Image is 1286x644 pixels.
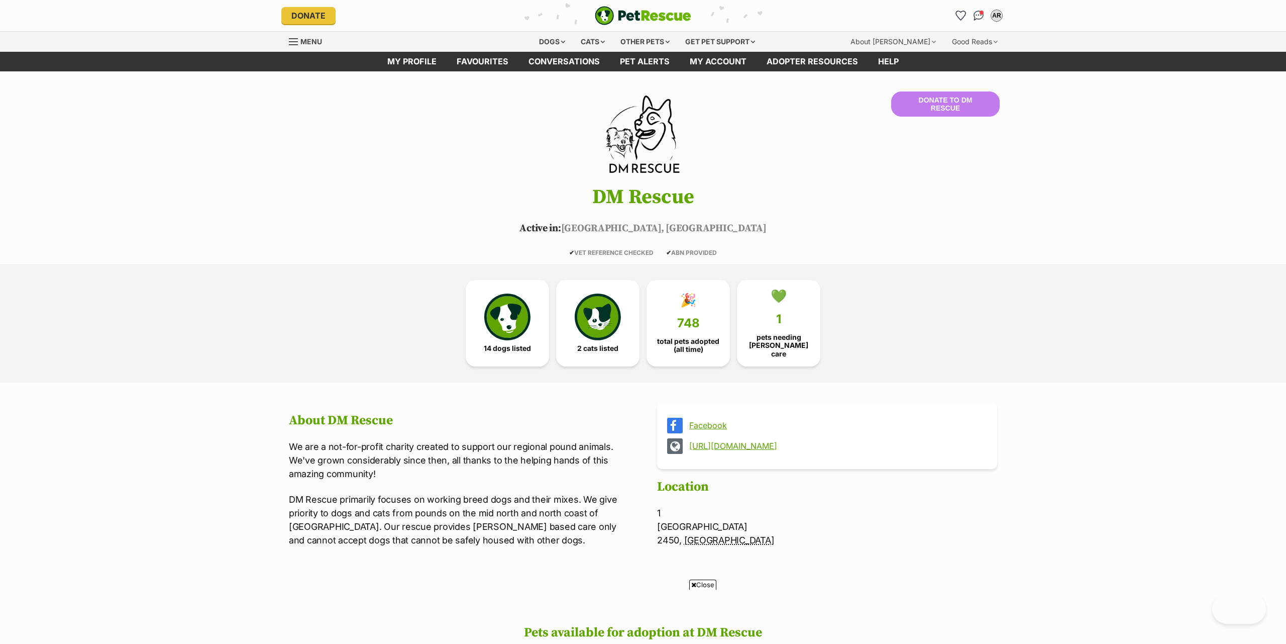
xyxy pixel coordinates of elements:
[289,493,629,547] p: DM Rescue primarily focuses on working breed dogs and their mixes. We give priority to dogs and c...
[745,333,812,357] span: pets needing [PERSON_NAME] care
[377,52,447,71] a: My profile
[647,280,730,366] a: 🎉 748 total pets adopted (all time)
[460,594,826,639] iframe: Advertisement
[771,289,787,304] div: 💚
[289,413,629,428] h2: About DM Rescue
[689,421,983,430] a: Facebook
[657,535,682,545] span: 2450,
[447,52,518,71] a: Favourites
[657,508,661,518] span: 1
[680,293,696,308] div: 🎉
[776,312,781,326] span: 1
[595,6,691,25] img: logo-e224e6f780fb5917bec1dbf3a21bbac754714ae5b6737aabdf751b685950b380.svg
[952,8,1005,24] ul: Account quick links
[843,32,943,52] div: About [PERSON_NAME]
[577,344,618,352] span: 2 cats listed
[989,8,1005,24] button: My account
[680,52,757,71] a: My account
[518,52,610,71] a: conversations
[274,221,1012,236] p: [GEOGRAPHIC_DATA], [GEOGRAPHIC_DATA]
[466,280,549,366] a: 14 dogs listed
[868,52,909,71] a: Help
[569,249,654,256] span: VET REFERENCE CHECKED
[519,222,561,235] span: Active in:
[666,249,671,256] icon: ✔
[952,8,969,24] a: Favourites
[484,294,530,340] img: petrescue-icon-eee76f85a60ef55c4a1927667547b313a7c0e82042636edf73dce9c88f694885.svg
[10,625,1276,640] h2: Pets available for adoption at DM Rescue
[1212,594,1266,624] iframe: Help Scout Beacon - Open
[595,6,691,25] a: PetRescue
[684,535,775,545] abbr: New South Wales
[737,280,820,366] a: 💚 1 pets needing [PERSON_NAME] care
[657,480,997,495] h2: Location
[974,11,984,21] img: chat-41dd97257d64d25036548639549fe6c8038ab92f7586957e7f3b1b290dea8141.svg
[657,521,747,532] span: [GEOGRAPHIC_DATA]
[678,32,762,52] div: Get pet support
[655,337,721,353] span: total pets adopted (all time)
[532,32,572,52] div: Dogs
[971,8,987,24] a: Conversations
[575,294,621,340] img: cat-icon-068c71abf8fe30c970a85cd354bc8e23425d12f6e8612795f06af48be43a487a.svg
[757,52,868,71] a: Adopter resources
[569,249,574,256] icon: ✔
[289,440,629,481] p: We are a not-for-profit charity created to support our regional pound animals. We've grown consid...
[289,32,329,50] a: Menu
[556,280,639,366] a: 2 cats listed
[992,11,1002,21] div: AR
[281,7,336,24] a: Donate
[613,32,677,52] div: Other pets
[666,249,717,256] span: ABN PROVIDED
[274,186,1012,208] h1: DM Rescue
[300,37,322,46] span: Menu
[677,316,700,330] span: 748
[891,91,1000,117] button: Donate to DM Rescue
[945,32,1005,52] div: Good Reads
[689,441,983,450] a: [URL][DOMAIN_NAME]
[610,52,680,71] a: Pet alerts
[586,91,700,177] img: DM Rescue
[574,32,612,52] div: Cats
[484,344,531,352] span: 14 dogs listed
[689,580,716,590] span: Close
